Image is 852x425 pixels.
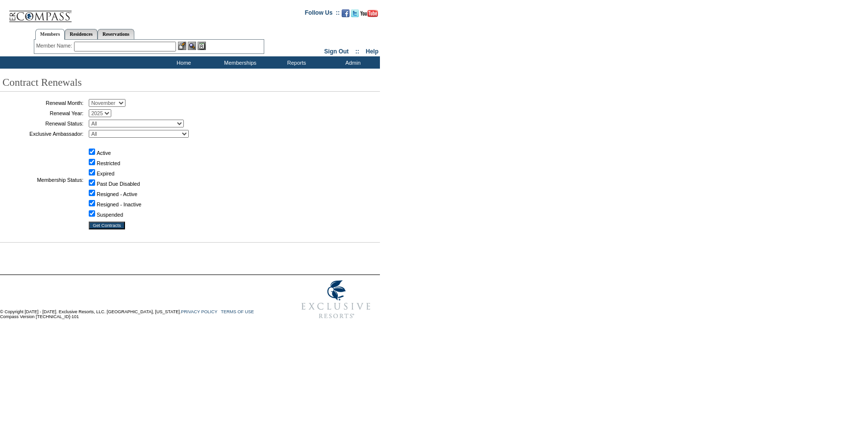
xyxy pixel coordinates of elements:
td: Reports [267,56,324,69]
a: Reservations [98,29,134,39]
img: Reservations [198,42,206,50]
td: Memberships [211,56,267,69]
img: Become our fan on Facebook [342,9,350,17]
label: Suspended [97,212,123,218]
td: Admin [324,56,380,69]
a: TERMS OF USE [221,309,254,314]
a: Sign Out [324,48,349,55]
img: View [188,42,196,50]
div: Member Name: [36,42,74,50]
img: Subscribe to our YouTube Channel [360,10,378,17]
img: Exclusive Resorts [292,275,380,324]
span: :: [355,48,359,55]
td: Exclusive Ambassador: [2,130,83,138]
label: Resigned - Active [97,191,137,197]
td: Renewal Year: [2,109,83,117]
img: b_edit.gif [178,42,186,50]
a: Residences [65,29,98,39]
td: Renewal Status: [2,120,83,127]
td: Renewal Month: [2,99,83,107]
label: Past Due Disabled [97,181,140,187]
input: Get Contracts [89,222,125,229]
label: Expired [97,171,114,176]
a: Subscribe to our YouTube Channel [360,12,378,18]
td: Home [154,56,211,69]
label: Resigned - Inactive [97,201,141,207]
img: Compass Home [8,2,72,23]
td: Follow Us :: [305,8,340,20]
label: Active [97,150,111,156]
a: PRIVACY POLICY [181,309,217,314]
a: Members [35,29,65,40]
a: Become our fan on Facebook [342,12,350,18]
a: Follow us on Twitter [351,12,359,18]
img: Follow us on Twitter [351,9,359,17]
td: Membership Status: [2,140,83,219]
label: Restricted [97,160,120,166]
a: Help [366,48,378,55]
